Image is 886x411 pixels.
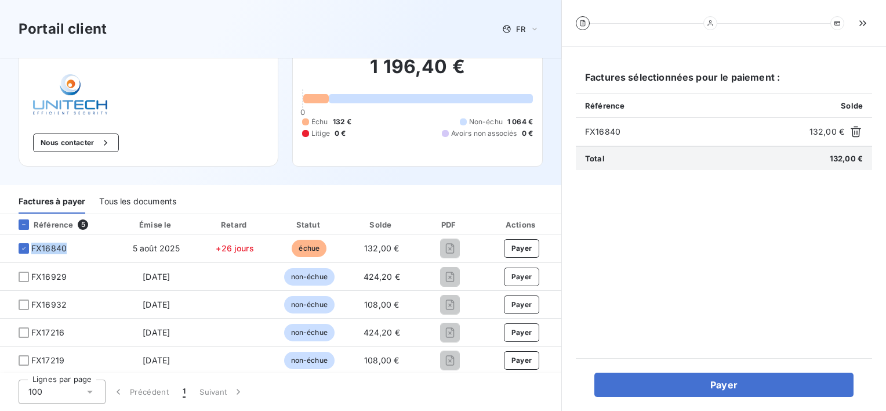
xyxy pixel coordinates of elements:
span: 0 € [522,128,533,139]
button: Nous contacter [33,134,119,152]
span: 108,00 € [364,355,399,365]
div: Statut [275,219,344,230]
span: FX16840 [585,126,805,138]
span: FX17216 [31,327,64,338]
span: 424,20 € [364,327,400,337]
div: Retard [199,219,270,230]
div: Émise le [118,219,195,230]
div: Actions [484,219,559,230]
span: 108,00 € [364,300,399,309]
span: non-échue [284,352,335,369]
button: Payer [504,239,540,258]
span: 132,00 € [364,243,399,253]
div: Référence [9,219,73,230]
span: Avoirs non associés [451,128,517,139]
h6: Factures sélectionnées pour le paiement : [576,70,872,93]
h3: Portail client [19,19,107,39]
span: 1 064 € [507,117,533,127]
span: 132,00 € [830,154,863,163]
span: [DATE] [143,300,170,309]
span: 424,20 € [364,272,400,282]
h2: 1 196,40 € [302,55,533,90]
span: FX16840 [31,243,67,254]
span: Total [585,154,605,163]
button: Payer [504,268,540,286]
button: Payer [504,351,540,370]
button: Précédent [106,380,176,404]
span: non-échue [284,296,335,313]
span: FX17219 [31,355,64,366]
span: 5 [78,219,88,230]
span: échue [292,240,326,257]
span: Non-échu [469,117,503,127]
div: PDF [420,219,480,230]
span: FX16929 [31,271,67,283]
span: 1 [183,386,186,398]
button: Payer [504,295,540,314]
span: 0 € [335,128,346,139]
span: Litige [311,128,330,139]
div: Factures à payer [19,189,85,214]
button: Payer [594,373,854,397]
span: FR [516,24,525,34]
span: [DATE] [143,272,170,282]
span: non-échue [284,268,335,286]
span: +26 jours [216,243,253,253]
span: [DATE] [143,327,170,337]
span: 0 [300,107,305,117]
span: Solde [841,101,863,110]
span: [DATE] [143,355,170,365]
img: Company logo [33,74,107,115]
span: FX16932 [31,299,67,311]
button: 1 [176,380,193,404]
span: 5 août 2025 [133,243,180,253]
span: 132,00 € [809,126,844,138]
span: 100 [28,386,42,398]
span: Échu [311,117,328,127]
button: Suivant [193,380,251,404]
button: Payer [504,323,540,342]
span: non-échue [284,324,335,341]
div: Solde [348,219,415,230]
div: Tous les documents [99,189,176,214]
span: 132 € [333,117,352,127]
span: Référence [585,101,624,110]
